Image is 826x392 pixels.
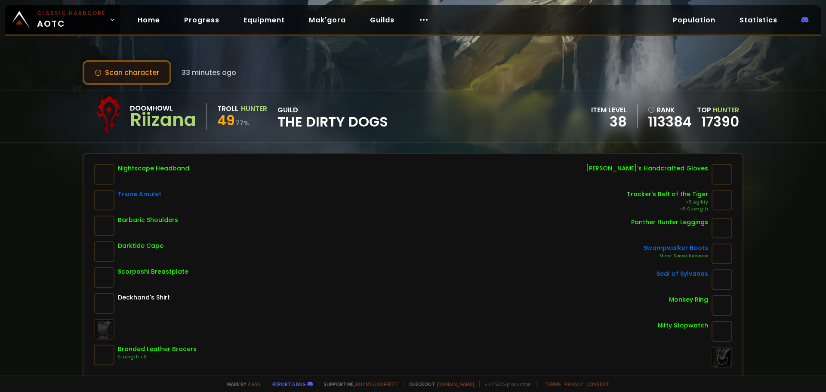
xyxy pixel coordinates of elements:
img: item-6748 [712,295,732,316]
div: Strength +3 [118,354,197,361]
a: Buy me a coffee [356,381,398,387]
div: Troll [217,103,238,114]
div: Tracker's Belt of the Tiger [627,190,708,199]
span: 49 [217,111,235,130]
img: item-5107 [94,293,114,314]
span: Checkout [404,381,474,387]
button: Scan character [83,60,171,85]
img: item-4108 [712,218,732,238]
a: Privacy [564,381,583,387]
div: Seal of Sylvanas [656,269,708,278]
img: item-9632 [712,164,732,185]
div: Hunter [241,103,267,114]
span: v. d752d5 - production [479,381,531,387]
img: item-4114 [94,241,114,262]
div: rank [648,105,692,115]
a: Guilds [363,11,401,29]
div: guild [277,105,388,128]
a: Terms [545,381,561,387]
a: 17390 [701,112,739,131]
a: Home [131,11,167,29]
span: Hunter [713,105,739,115]
div: [PERSON_NAME]'s Handcrafted Gloves [586,164,708,173]
div: Panther Hunter Leggings [631,218,708,227]
a: [DOMAIN_NAME] [437,381,474,387]
a: Statistics [733,11,784,29]
div: +9 Strength [627,206,708,213]
img: item-2276 [712,244,732,264]
span: 33 minutes ago [182,67,236,78]
div: Triune Amulet [118,190,161,199]
small: Classic Hardcore [37,9,106,17]
a: Report a bug [272,381,306,387]
span: Support me, [318,381,398,387]
a: Classic HardcoreAOTC [5,5,120,34]
img: item-2820 [712,321,732,342]
div: Darktide Cape [118,241,163,250]
a: Progress [177,11,226,29]
img: item-9916 [712,190,732,210]
img: item-14655 [94,267,114,288]
a: Mak'gora [302,11,353,29]
span: Made by [222,381,261,387]
div: Doomhowl [130,103,196,114]
div: Riizana [130,114,196,127]
div: Top [697,105,739,115]
a: a fan [248,381,261,387]
img: item-5964 [94,216,114,236]
div: Barbaric Shoulders [118,216,178,225]
div: Nightscape Headband [118,164,189,173]
a: Equipment [237,11,292,29]
span: The Dirty Dogs [277,115,388,128]
small: 77 % [236,119,249,127]
span: AOTC [37,9,106,30]
div: Scorpashi Breastplate [118,267,188,276]
div: Branded Leather Bracers [118,345,197,354]
div: Monkey Ring [669,295,708,304]
img: item-6414 [712,269,732,290]
div: Nifty Stopwatch [658,321,708,330]
div: item level [591,105,627,115]
a: Consent [586,381,609,387]
img: item-19508 [94,345,114,365]
img: item-7722 [94,190,114,210]
div: Deckhand's Shirt [118,293,170,302]
div: Minor Speed Increase [644,253,708,259]
div: +9 Agility [627,199,708,206]
a: 113384 [648,115,692,128]
a: Population [666,11,722,29]
div: Swampwalker Boots [644,244,708,253]
img: item-8176 [94,164,114,185]
div: 38 [591,115,627,128]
